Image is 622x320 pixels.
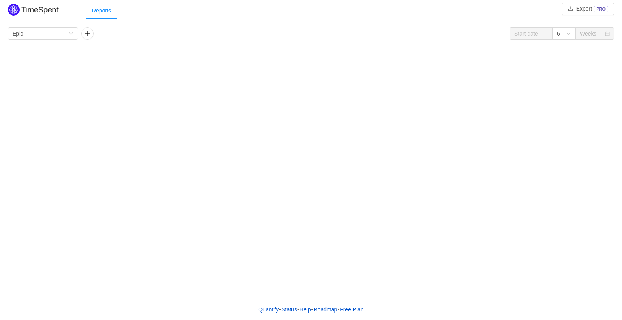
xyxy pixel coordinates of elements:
[21,5,59,14] h2: TimeSpent
[562,3,614,15] button: icon: downloadExportPRO
[299,304,311,315] a: Help
[297,306,299,313] span: •
[313,304,338,315] a: Roadmap
[279,306,281,313] span: •
[258,304,279,315] a: Quantify
[338,306,339,313] span: •
[69,31,73,37] i: icon: down
[8,4,20,16] img: Quantify logo
[12,28,23,39] div: Epic
[566,31,571,37] i: icon: down
[605,31,610,37] i: icon: calendar
[510,27,553,40] input: Start date
[557,28,560,39] div: 6
[281,304,297,315] a: Status
[86,2,117,20] div: Reports
[81,27,94,40] button: icon: plus
[580,28,597,39] div: Weeks
[339,304,364,315] button: Free Plan
[311,306,313,313] span: •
